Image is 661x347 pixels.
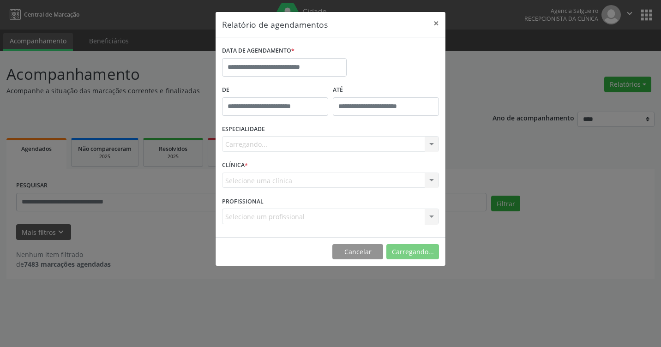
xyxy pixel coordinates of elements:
[222,44,294,58] label: DATA DE AGENDAMENTO
[222,83,328,97] label: De
[222,158,248,173] label: CLÍNICA
[222,194,264,209] label: PROFISSIONAL
[386,244,439,260] button: Carregando...
[427,12,445,35] button: Close
[333,83,439,97] label: ATÉ
[222,122,265,137] label: ESPECIALIDADE
[222,18,328,30] h5: Relatório de agendamentos
[332,244,383,260] button: Cancelar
